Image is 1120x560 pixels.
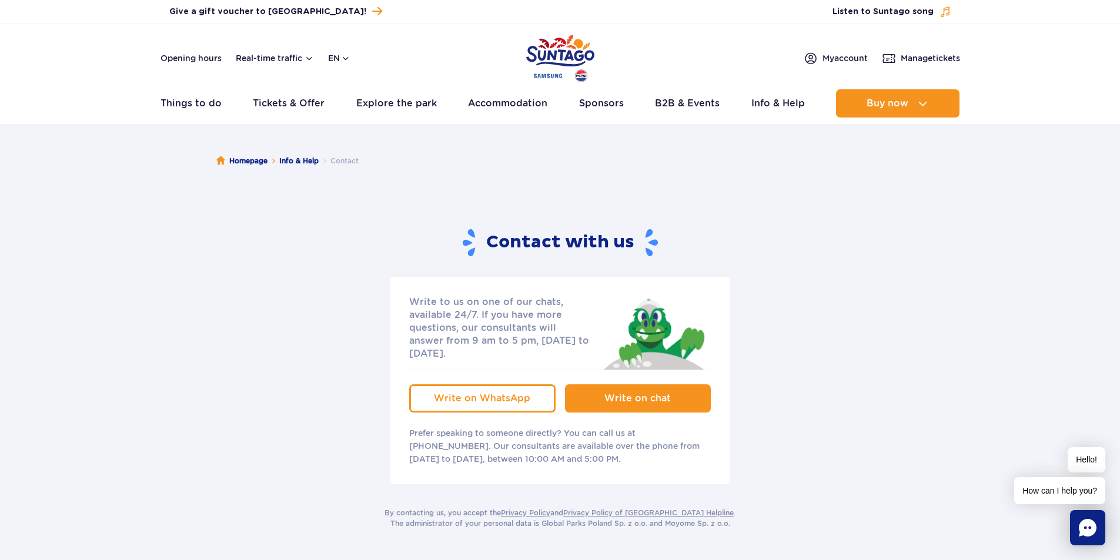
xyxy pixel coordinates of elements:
a: B2B & Events [655,89,720,118]
button: Listen to Suntago song [833,6,951,18]
a: Park of Poland [526,29,594,83]
a: Sponsors [579,89,624,118]
a: Opening hours [161,52,222,64]
a: Explore the park [356,89,437,118]
a: Privacy Policy [501,508,550,517]
a: Write on chat [565,384,711,413]
img: Jay [596,296,711,370]
button: Real-time traffic [236,53,314,63]
p: By contacting us, you accept the and . The administrator of your personal data is Global Parks Po... [385,508,735,529]
a: Managetickets [882,51,960,65]
a: Info & Help [751,89,805,118]
span: How can I help you? [1014,477,1105,504]
a: Privacy Policy of [GEOGRAPHIC_DATA] Helpline [563,508,734,517]
span: My account [823,52,868,64]
span: Hello! [1068,447,1105,472]
div: Chat [1070,510,1105,545]
a: Things to do [161,89,222,118]
span: Listen to Suntago song [833,6,934,18]
a: Myaccount [804,51,868,65]
span: Write on WhatsApp [434,393,530,404]
li: Contact [319,155,359,167]
a: Homepage [216,155,268,167]
a: Give a gift voucher to [GEOGRAPHIC_DATA]! [169,4,382,19]
span: Give a gift voucher to [GEOGRAPHIC_DATA]! [169,6,366,18]
a: Info & Help [279,155,319,167]
a: Tickets & Offer [253,89,325,118]
span: Write on chat [604,393,671,404]
span: Manage tickets [901,52,960,64]
button: en [328,52,350,64]
h2: Contact with us [463,228,658,258]
p: Write to us on one of our chats, available 24/7. If you have more questions, our consultants will... [409,296,593,360]
a: Accommodation [468,89,547,118]
a: Write on WhatsApp [409,384,556,413]
button: Buy now [836,89,959,118]
span: Buy now [867,98,908,109]
p: Prefer speaking to someone directly? You can call us at [PHONE_NUMBER]. Our consultants are avail... [409,427,711,465]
